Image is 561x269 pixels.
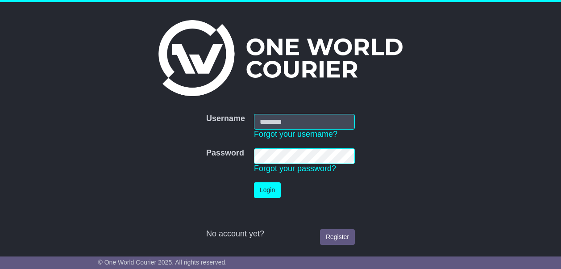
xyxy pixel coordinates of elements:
span: © One World Courier 2025. All rights reserved. [98,259,227,266]
label: Password [206,148,244,158]
a: Forgot your username? [254,130,337,139]
div: No account yet? [206,229,355,239]
img: One World [158,20,402,96]
button: Login [254,182,281,198]
a: Forgot your password? [254,164,336,173]
a: Register [320,229,355,245]
label: Username [206,114,245,124]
